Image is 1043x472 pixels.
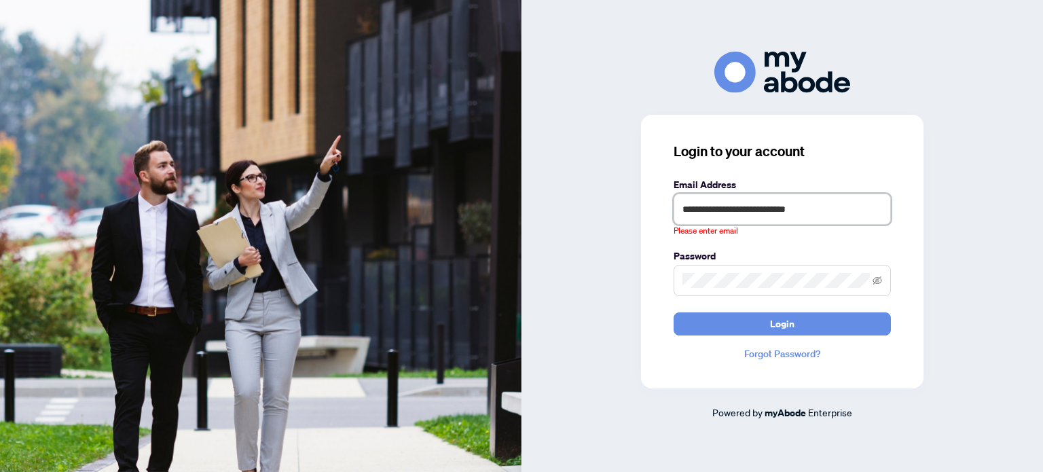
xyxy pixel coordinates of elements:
a: myAbode [765,405,806,420]
h3: Login to your account [674,142,891,161]
span: Please enter email [674,225,738,238]
label: Email Address [674,177,891,192]
label: Password [674,249,891,264]
button: Login [674,312,891,335]
span: Enterprise [808,406,852,418]
a: Forgot Password? [674,346,891,361]
span: Powered by [712,406,763,418]
span: eye-invisible [873,276,882,285]
img: ma-logo [714,52,850,93]
span: Login [770,313,794,335]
